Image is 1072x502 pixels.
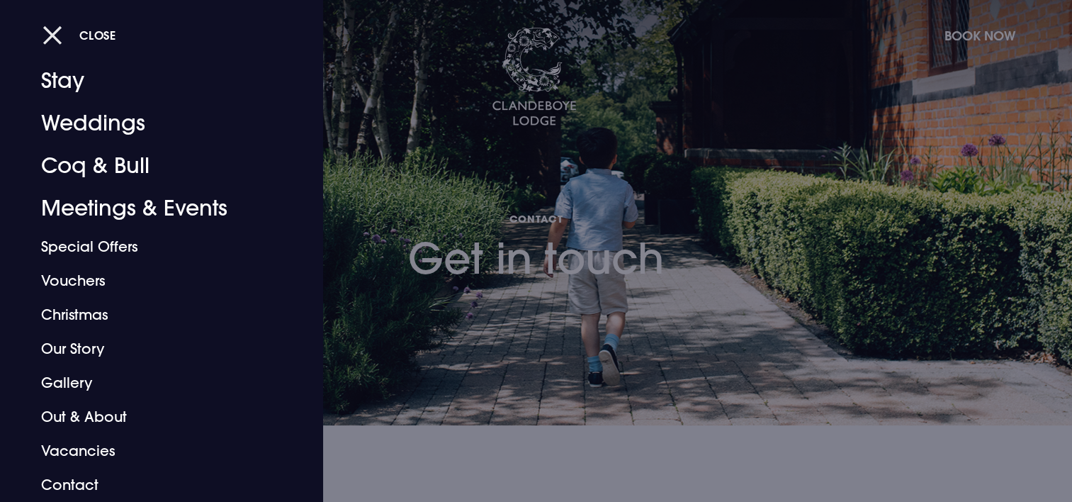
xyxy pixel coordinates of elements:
a: Our Story [41,332,265,366]
a: Out & About [41,400,265,434]
span: Close [79,28,116,43]
a: Vacancies [41,434,265,468]
a: Contact [41,468,265,502]
a: Christmas [41,298,265,332]
a: Coq & Bull [41,145,265,187]
button: Close [43,21,116,50]
a: Vouchers [41,264,265,298]
a: Special Offers [41,230,265,264]
a: Meetings & Events [41,187,265,230]
a: Stay [41,60,265,102]
a: Weddings [41,102,265,145]
a: Gallery [41,366,265,400]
